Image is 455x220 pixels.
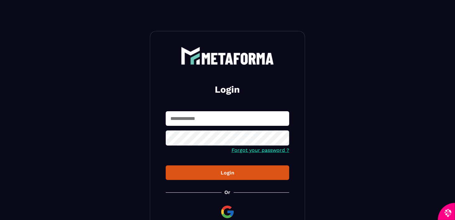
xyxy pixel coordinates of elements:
[171,170,284,176] div: Login
[220,205,235,219] img: google
[166,165,289,180] button: Login
[225,189,231,195] p: Or
[181,47,274,65] img: logo
[166,47,289,65] a: logo
[173,83,282,96] h2: Login
[232,147,289,153] a: Forgot your password ?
